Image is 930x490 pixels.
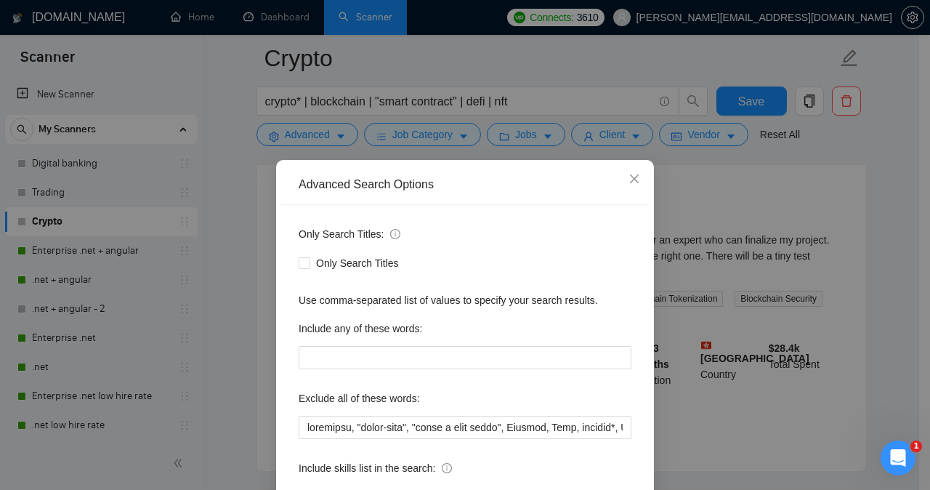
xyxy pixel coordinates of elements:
span: info-circle [442,463,452,473]
iframe: Intercom live chat [881,441,915,475]
span: close [628,173,640,185]
span: Only Search Titles: [299,226,400,242]
div: Use comma-separated list of values to specify your search results. [299,292,631,308]
span: info-circle [390,229,400,239]
span: 1 [910,441,922,452]
span: Include skills list in the search: [299,460,452,476]
label: Include any of these words: [299,317,422,340]
label: Exclude all of these words: [299,387,420,410]
button: Close [615,160,654,199]
div: Advanced Search Options [299,177,631,193]
span: Only Search Titles [310,255,405,271]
